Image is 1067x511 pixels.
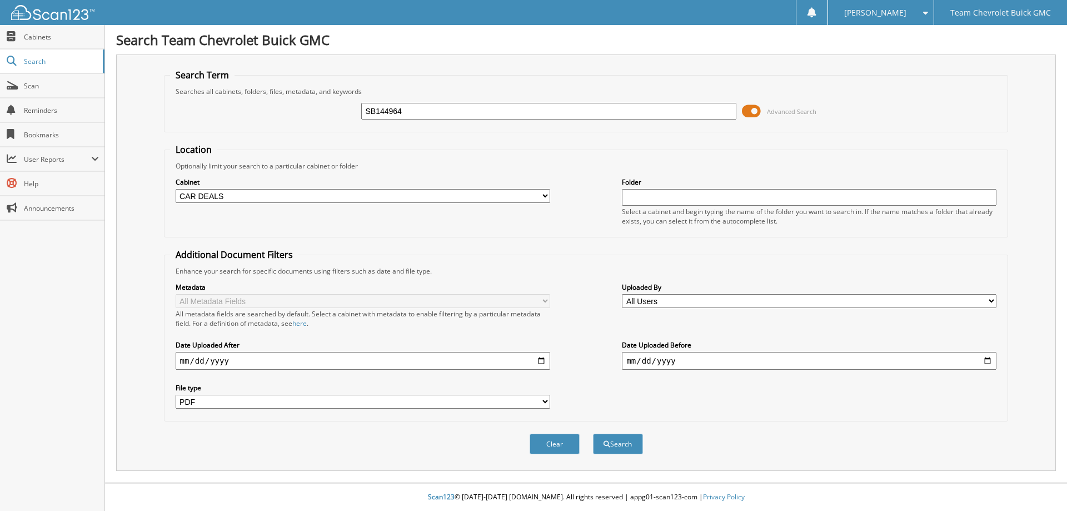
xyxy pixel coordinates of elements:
span: Cabinets [24,32,99,42]
span: [PERSON_NAME] [844,9,906,16]
input: end [622,352,996,370]
input: start [176,352,550,370]
span: Scan123 [428,492,455,502]
div: Optionally limit your search to a particular cabinet or folder [170,161,1003,171]
button: Search [593,434,643,454]
div: All metadata fields are searched by default. Select a cabinet with metadata to enable filtering b... [176,309,550,328]
div: Searches all cabinets, folders, files, metadata, and keywords [170,87,1003,96]
img: scan123-logo-white.svg [11,5,94,20]
legend: Additional Document Filters [170,249,298,261]
span: Scan [24,81,99,91]
label: Date Uploaded Before [622,340,996,350]
span: Team Chevrolet Buick GMC [950,9,1051,16]
span: Announcements [24,204,99,213]
legend: Location [170,143,217,156]
button: Clear [530,434,580,454]
h1: Search Team Chevrolet Buick GMC [116,31,1056,49]
span: User Reports [24,155,91,164]
span: Help [24,179,99,188]
span: Bookmarks [24,130,99,140]
label: File type [176,383,550,393]
a: Privacy Policy [703,492,745,502]
label: Uploaded By [622,282,996,292]
div: © [DATE]-[DATE] [DOMAIN_NAME]. All rights reserved | appg01-scan123-com | [105,484,1067,511]
div: Enhance your search for specific documents using filters such as date and file type. [170,266,1003,276]
a: here [292,319,307,328]
label: Cabinet [176,177,550,187]
div: Select a cabinet and begin typing the name of the folder you want to search in. If the name match... [622,207,996,226]
span: Advanced Search [767,107,816,116]
label: Metadata [176,282,550,292]
span: Reminders [24,106,99,115]
legend: Search Term [170,69,235,81]
label: Folder [622,177,996,187]
iframe: Chat Widget [1011,458,1067,511]
span: Search [24,57,97,66]
label: Date Uploaded After [176,340,550,350]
